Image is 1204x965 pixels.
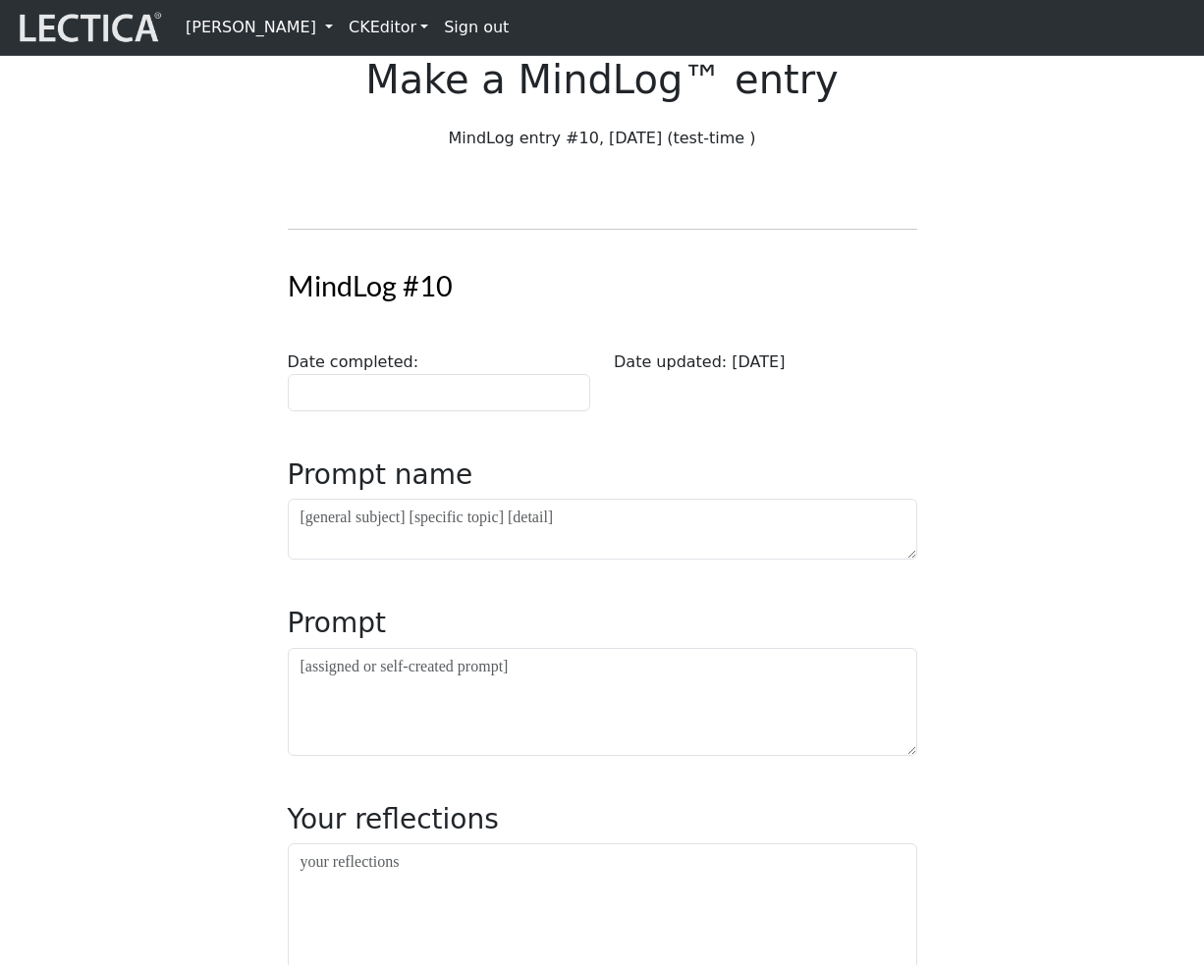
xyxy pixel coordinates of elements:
[288,458,917,492] h3: Prompt name
[15,9,162,46] img: lecticalive
[436,8,517,47] a: Sign out
[602,350,929,411] div: Date updated: [DATE]
[288,607,917,640] h3: Prompt
[276,269,929,303] h2: MindLog #10
[288,127,917,150] p: MindLog entry #10, [DATE] (test-time )
[178,8,341,47] a: [PERSON_NAME]
[288,350,419,374] label: Date completed:
[288,803,917,836] h3: Your reflections
[341,8,436,47] a: CKEditor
